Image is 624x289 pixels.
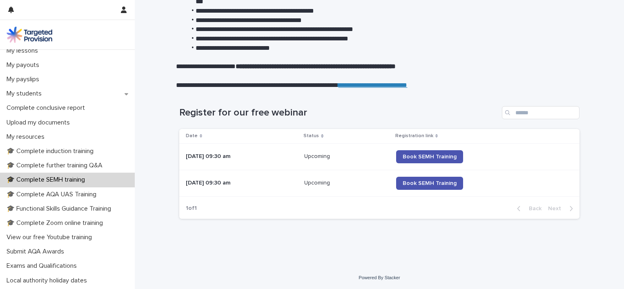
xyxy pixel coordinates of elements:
[3,147,100,155] p: 🎓 Complete induction training
[304,178,332,187] p: Upcoming
[524,206,542,211] span: Back
[502,106,579,119] input: Search
[3,233,98,241] p: View our free Youtube training
[396,177,463,190] a: Book SEMH Training
[3,61,46,69] p: My payouts
[403,154,457,160] span: Book SEMH Training
[3,176,91,184] p: 🎓 Complete SEMH training
[3,219,109,227] p: 🎓 Complete Zoom online training
[510,205,545,212] button: Back
[395,131,433,140] p: Registration link
[3,262,83,270] p: Exams and Qualifications
[3,191,103,198] p: 🎓 Complete AQA UAS Training
[3,47,45,55] p: My lessons
[7,27,52,43] img: M5nRWzHhSzIhMunXDL62
[179,107,499,119] h1: Register for our free webinar
[3,248,71,256] p: Submit AQA Awards
[396,150,463,163] a: Book SEMH Training
[3,119,76,127] p: Upload my documents
[3,90,48,98] p: My students
[186,180,298,187] p: [DATE] 09:30 am
[179,170,579,196] tr: [DATE] 09:30 amUpcomingUpcoming Book SEMH Training
[545,205,579,212] button: Next
[548,206,566,211] span: Next
[303,131,319,140] p: Status
[179,198,203,218] p: 1 of 1
[3,205,118,213] p: 🎓 Functional Skills Guidance Training
[3,133,51,141] p: My resources
[403,180,457,186] span: Book SEMH Training
[3,277,94,285] p: Local authority holiday dates
[179,143,579,170] tr: [DATE] 09:30 amUpcomingUpcoming Book SEMH Training
[3,76,46,83] p: My payslips
[3,162,109,169] p: 🎓 Complete further training Q&A
[359,275,400,280] a: Powered By Stacker
[304,151,332,160] p: Upcoming
[186,153,298,160] p: [DATE] 09:30 am
[3,104,91,112] p: Complete conclusive report
[186,131,198,140] p: Date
